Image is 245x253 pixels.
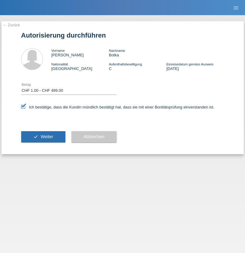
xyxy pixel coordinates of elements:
[109,48,166,57] div: Botka
[109,62,142,66] span: Aufenthaltsbewilligung
[33,134,38,139] i: check
[41,134,53,139] span: Weiter
[233,5,239,11] i: menu
[109,49,125,52] span: Nachname
[109,62,166,71] div: C
[166,62,213,66] span: Einreisedatum gemäss Ausweis
[21,131,65,143] button: check Weiter
[51,48,109,57] div: [PERSON_NAME]
[51,62,109,71] div: [GEOGRAPHIC_DATA]
[51,62,68,66] span: Nationalität
[71,131,117,143] button: Abbrechen
[230,6,242,9] a: menu
[84,134,104,139] span: Abbrechen
[51,49,65,52] span: Vorname
[166,62,224,71] div: [DATE]
[21,32,224,39] h1: Autorisierung durchführen
[3,23,20,27] a: ← Zurück
[21,105,214,109] label: Ich bestätige, dass die Kundin mündlich bestätigt hat, dass sie mit einer Bonitätsprüfung einvers...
